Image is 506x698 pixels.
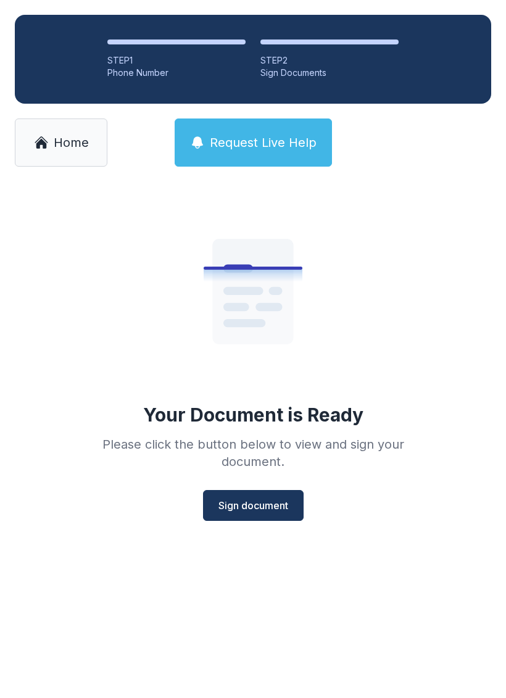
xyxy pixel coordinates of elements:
div: Phone Number [107,67,246,79]
span: Request Live Help [210,134,317,151]
div: STEP 1 [107,54,246,67]
div: Sign Documents [260,67,399,79]
div: Your Document is Ready [143,404,363,426]
div: Please click the button below to view and sign your document. [75,436,431,470]
span: Home [54,134,89,151]
span: Sign document [218,498,288,513]
div: STEP 2 [260,54,399,67]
